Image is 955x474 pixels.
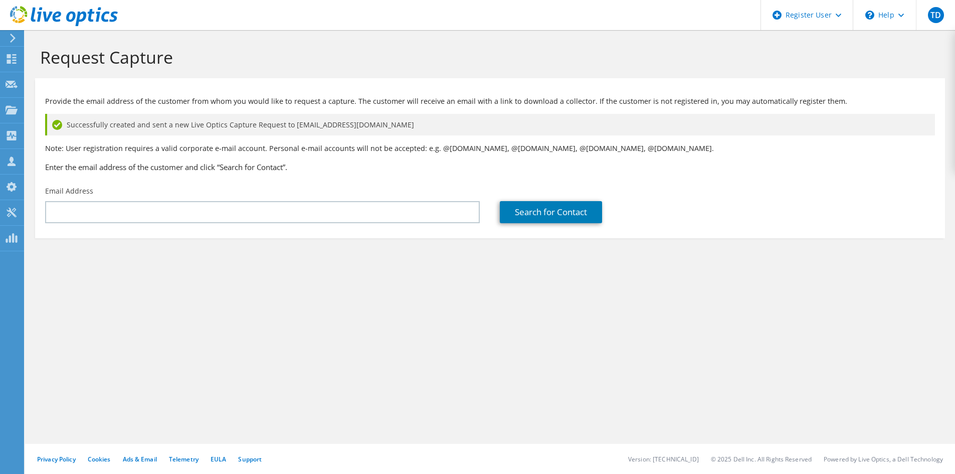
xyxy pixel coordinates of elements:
[67,119,414,130] span: Successfully created and sent a new Live Optics Capture Request to [EMAIL_ADDRESS][DOMAIN_NAME]
[865,11,874,20] svg: \n
[211,455,226,463] a: EULA
[238,455,262,463] a: Support
[824,455,943,463] li: Powered by Live Optics, a Dell Technology
[500,201,602,223] a: Search for Contact
[123,455,157,463] a: Ads & Email
[628,455,699,463] li: Version: [TECHNICAL_ID]
[45,96,935,107] p: Provide the email address of the customer from whom you would like to request a capture. The cust...
[45,186,93,196] label: Email Address
[711,455,812,463] li: © 2025 Dell Inc. All Rights Reserved
[169,455,199,463] a: Telemetry
[88,455,111,463] a: Cookies
[37,455,76,463] a: Privacy Policy
[928,7,944,23] span: TD
[45,162,935,173] h3: Enter the email address of the customer and click “Search for Contact”.
[40,47,935,68] h1: Request Capture
[45,143,935,154] p: Note: User registration requires a valid corporate e-mail account. Personal e-mail accounts will ...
